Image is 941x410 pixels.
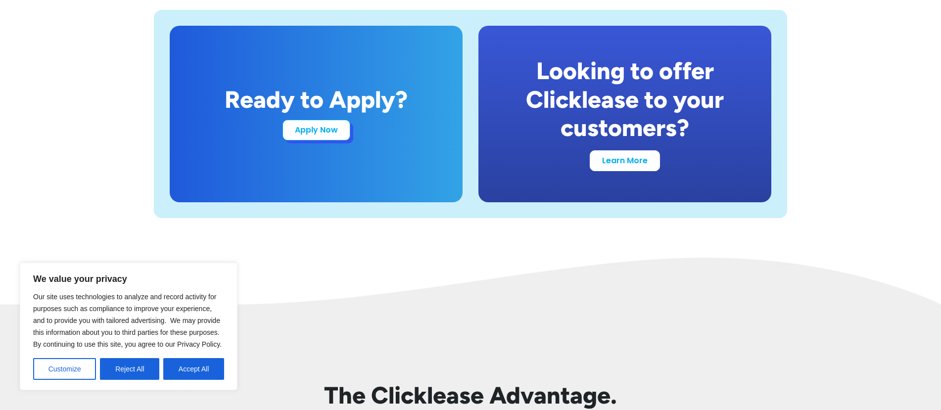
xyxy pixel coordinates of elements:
[33,273,224,285] p: We value your privacy
[154,381,787,410] h2: The Clicklease Advantage.
[282,120,350,140] a: Apply Now
[502,57,748,142] div: Looking to offer Clicklease to your customers?
[33,358,96,380] button: Customize
[225,86,408,114] div: Ready to Apply?
[590,150,660,171] a: Learn More
[33,293,222,348] span: Our site uses technologies to analyze and record activity for purposes such as compliance to impr...
[163,358,224,380] button: Accept All
[100,358,159,380] button: Reject All
[20,263,237,390] div: We value your privacy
